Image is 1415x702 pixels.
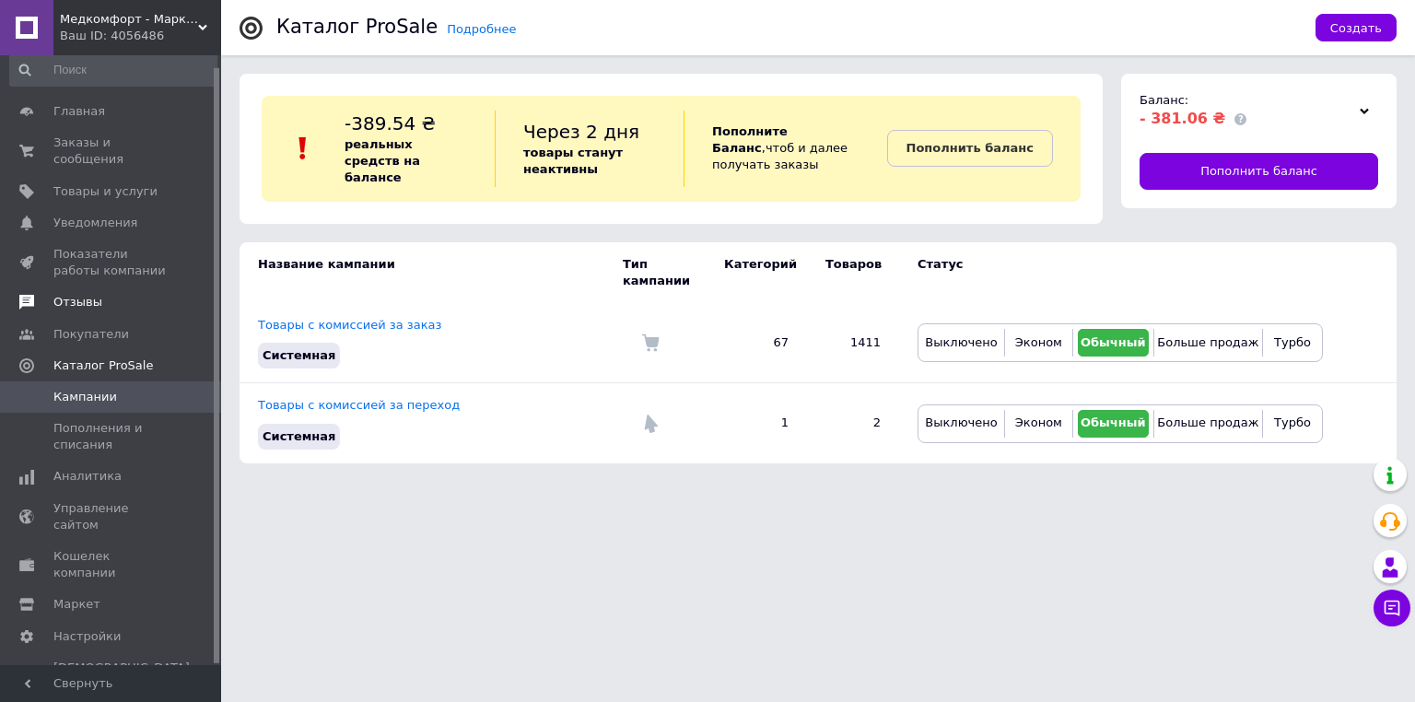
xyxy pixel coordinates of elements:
[53,420,170,453] span: Пополнения и списания
[276,18,438,37] div: Каталог ProSale
[1140,93,1188,107] span: Баланс:
[9,53,217,87] input: Поиск
[1015,415,1062,429] span: Эконом
[1010,329,1068,357] button: Эконом
[53,135,170,168] span: Заказы и сообщения
[53,596,100,613] span: Маркет
[1081,415,1146,429] span: Обычный
[258,398,460,412] a: Товары с комиссией за переход
[1268,410,1317,438] button: Турбо
[240,242,623,303] td: Название кампании
[53,183,158,200] span: Товары и услуги
[925,335,997,349] span: Выключено
[523,146,623,176] b: товары станут неактивны
[807,242,899,303] td: Товаров
[53,500,170,533] span: Управление сайтом
[447,22,516,36] a: Подробнее
[60,11,198,28] span: Медкомфорт - Маркет здоровья
[712,124,788,155] b: Пополните Баланс
[706,383,807,463] td: 1
[53,294,102,310] span: Отзывы
[1200,163,1317,180] span: Пополнить баланс
[1330,21,1382,35] span: Создать
[258,318,441,332] a: Товары с комиссией за заказ
[53,103,105,120] span: Главная
[1268,329,1317,357] button: Турбо
[53,468,122,485] span: Аналитика
[706,242,807,303] td: Категорий
[1081,335,1146,349] span: Обычный
[53,389,117,405] span: Кампании
[53,628,121,645] span: Настройки
[623,242,706,303] td: Тип кампании
[1015,335,1062,349] span: Эконом
[53,215,137,231] span: Уведомления
[53,548,170,581] span: Кошелек компании
[923,410,1000,438] button: Выключено
[1157,415,1258,429] span: Больше продаж
[807,383,899,463] td: 2
[906,141,1034,155] b: Пополнить баланс
[1157,335,1258,349] span: Больше продаж
[53,246,170,279] span: Показатели работы компании
[60,28,221,44] div: Ваш ID: 4056486
[1078,329,1149,357] button: Обычный
[807,303,899,383] td: 1411
[887,130,1053,167] a: Пополнить баланс
[53,357,153,374] span: Каталог ProSale
[925,415,997,429] span: Выключено
[1274,415,1311,429] span: Турбо
[1159,329,1257,357] button: Больше продаж
[1274,335,1311,349] span: Турбо
[684,111,886,187] div: , чтоб и далее получать заказы
[1316,14,1397,41] button: Создать
[345,112,436,135] span: -389.54 ₴
[923,329,1000,357] button: Выключено
[706,303,807,383] td: 67
[641,415,660,433] img: Комиссия за переход
[263,348,335,362] span: Системная
[289,135,317,162] img: :exclamation:
[1140,110,1225,127] span: - 381.06 ₴
[345,137,420,184] b: реальных средств на балансе
[53,326,129,343] span: Покупатели
[1078,410,1149,438] button: Обычный
[1159,410,1257,438] button: Больше продаж
[523,121,639,143] span: Через 2 дня
[899,242,1323,303] td: Статус
[1010,410,1068,438] button: Эконом
[1374,590,1410,626] button: Чат с покупателем
[641,333,660,352] img: Комиссия за заказ
[1140,153,1378,190] a: Пополнить баланс
[263,429,335,443] span: Системная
